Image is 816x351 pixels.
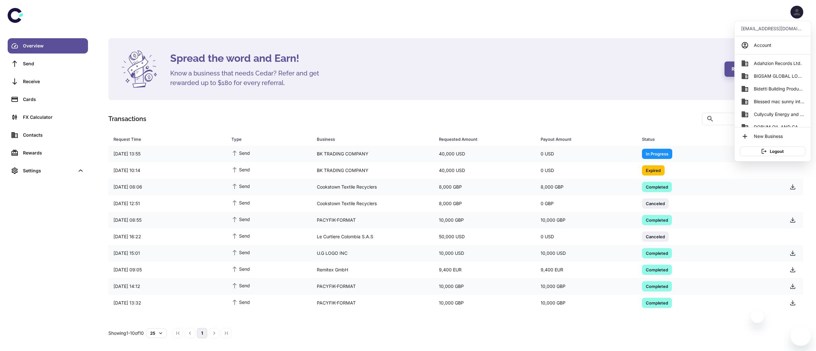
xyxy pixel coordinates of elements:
[790,326,811,346] iframe: Button to launch messaging window
[737,130,808,143] li: New Business
[751,310,764,323] iframe: Close message
[754,98,804,105] span: Blessed mac sunny international ventures
[741,25,804,32] p: [EMAIL_ADDRESS][DOMAIN_NAME]
[754,73,804,80] span: BIGSAM GLOBAL LOGISTICS LTD
[754,60,802,67] span: Adahzion Records Ltd.
[754,124,804,131] span: DOBUM OIL AND GAS LIMITED
[737,39,808,52] a: Account
[740,147,805,156] button: Logout
[754,111,804,118] span: Cullycully Energy and Trade services
[754,85,804,92] span: Bidetti Building Product Enterprise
